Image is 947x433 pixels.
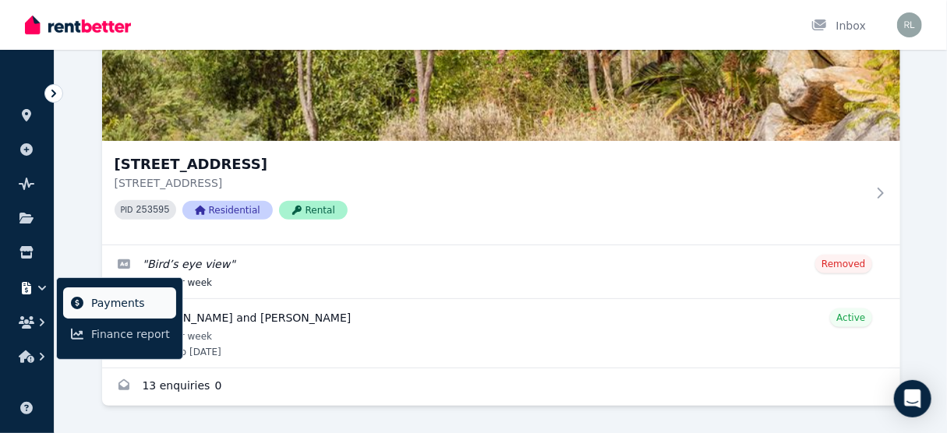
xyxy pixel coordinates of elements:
[102,299,900,368] a: View details for Lorna and Philip Gray
[63,319,176,350] a: Finance report
[102,245,900,298] a: Edit listing: Bird’s eye view
[25,13,131,37] img: RentBetter
[279,201,348,220] span: Rental
[811,18,866,33] div: Inbox
[121,206,133,214] small: PID
[91,325,170,343] span: Finance report
[63,287,176,319] a: Payments
[91,294,170,312] span: Payments
[115,175,866,191] p: [STREET_ADDRESS]
[182,201,273,220] span: Residential
[115,153,866,175] h3: [STREET_ADDRESS]
[102,368,900,406] a: Enquiries for 11 Approach Road, Boya
[894,380,931,417] div: Open Intercom Messenger
[136,205,169,216] code: 253595
[897,12,922,37] img: Revital Lurie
